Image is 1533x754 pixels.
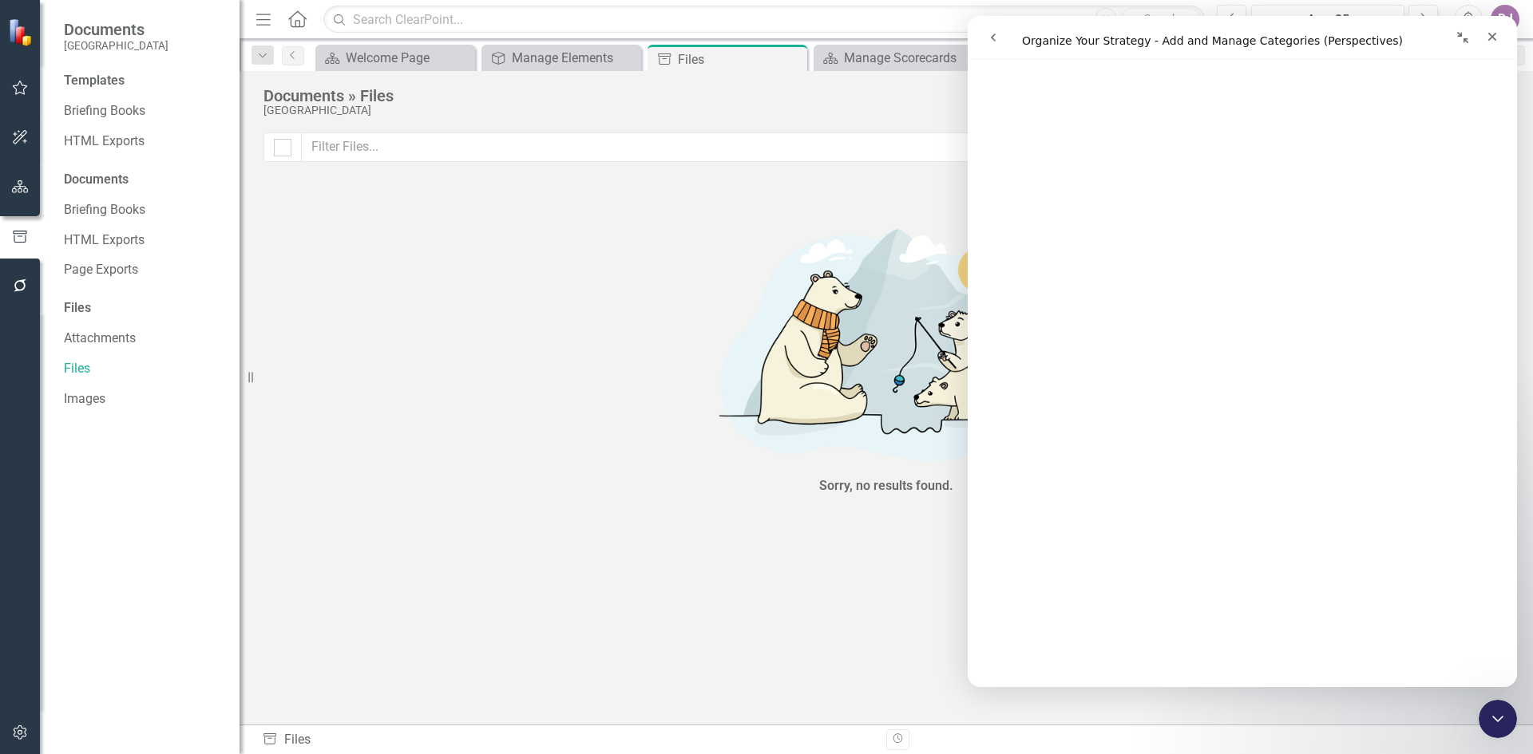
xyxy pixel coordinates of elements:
div: Welcome Page [346,48,471,68]
a: Manage Scorecards [818,48,969,68]
div: Sorry, no results found. [819,477,953,495]
a: HTML Exports [64,132,224,151]
button: Search [1121,8,1201,30]
span: Documents [64,20,168,39]
a: Page Exports [64,261,224,279]
small: [GEOGRAPHIC_DATA] [64,39,168,52]
iframe: Intercom live chat [1479,700,1517,738]
img: No results found [647,211,1126,472]
input: Search ClearPoint... [323,6,1205,34]
a: HTML Exports [64,231,224,250]
div: Documents » Files [263,87,1437,105]
a: Images [64,390,224,409]
button: Aug-25 [1251,5,1404,34]
a: Files [64,360,224,378]
a: Welcome Page [319,48,471,68]
iframe: Intercom live chat [968,16,1517,687]
div: Manage Scorecards [844,48,969,68]
div: Manage Elements [512,48,637,68]
button: DJ [1491,5,1519,34]
div: Files [678,49,803,69]
input: Filter Files... [301,132,1480,162]
a: Attachments [64,330,224,348]
div: Documents [64,171,224,189]
div: Templates [64,72,224,90]
a: Briefing Books [64,201,224,219]
div: Files [262,731,874,749]
div: [GEOGRAPHIC_DATA] [263,105,1437,116]
div: Aug-25 [1257,10,1399,30]
img: ClearPoint Strategy [7,18,36,46]
div: Files [64,299,224,318]
span: Search [1144,12,1178,25]
a: Manage Elements [485,48,637,68]
a: Briefing Books [64,102,224,120]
